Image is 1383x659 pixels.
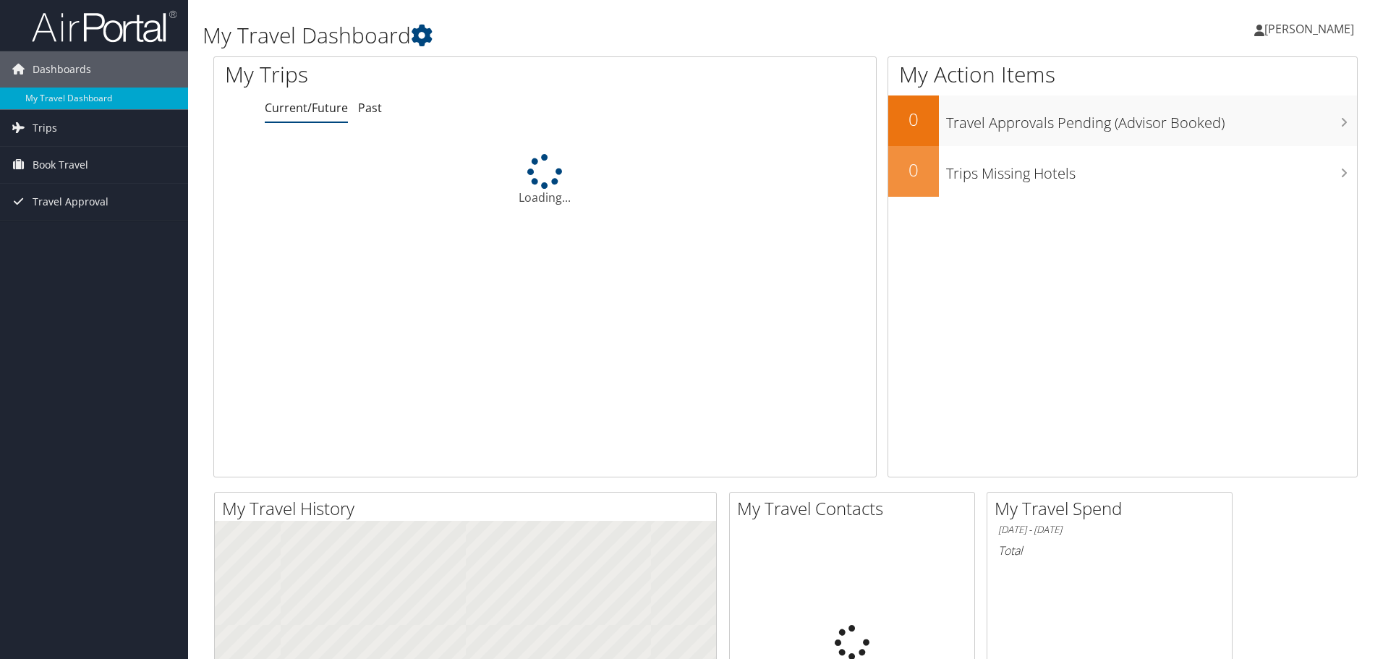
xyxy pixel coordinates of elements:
h6: [DATE] - [DATE] [998,523,1221,537]
span: Book Travel [33,147,88,183]
img: airportal-logo.png [32,9,176,43]
a: Past [358,100,382,116]
h2: My Travel Spend [995,496,1232,521]
span: [PERSON_NAME] [1264,21,1354,37]
a: Current/Future [265,100,348,116]
span: Dashboards [33,51,91,88]
h2: My Travel Contacts [737,496,974,521]
h2: 0 [888,158,939,182]
div: Loading... [214,154,876,206]
a: 0Travel Approvals Pending (Advisor Booked) [888,95,1357,146]
h3: Travel Approvals Pending (Advisor Booked) [946,106,1357,133]
h1: My Trips [225,59,590,90]
h1: My Travel Dashboard [203,20,980,51]
h3: Trips Missing Hotels [946,156,1357,184]
a: [PERSON_NAME] [1254,7,1369,51]
h1: My Action Items [888,59,1357,90]
h2: 0 [888,107,939,132]
h6: Total [998,543,1221,558]
a: 0Trips Missing Hotels [888,146,1357,197]
span: Travel Approval [33,184,108,220]
h2: My Travel History [222,496,716,521]
span: Trips [33,110,57,146]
